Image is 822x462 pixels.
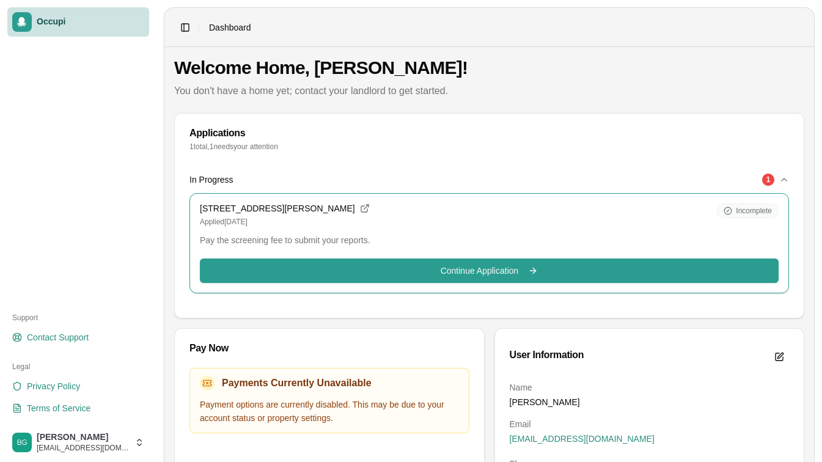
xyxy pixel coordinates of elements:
[7,7,149,37] a: Occupi
[189,142,789,152] p: 1 total, 1 need s your attention
[37,432,130,443] span: [PERSON_NAME]
[510,418,790,430] dt: Email
[200,204,355,215] h3: [STREET_ADDRESS][PERSON_NAME]
[27,380,80,392] span: Privacy Policy
[27,331,89,343] span: Contact Support
[37,16,144,28] span: Occupi
[200,258,779,283] button: Continue Application
[736,206,772,216] span: Incomplete
[510,433,655,445] span: [EMAIL_ADDRESS][DOMAIN_NAME]
[200,398,459,426] p: Payment options are currently disabled. This may be due to your account status or property settings.
[762,174,774,186] div: 1
[209,21,251,34] span: Dashboard
[37,443,130,453] span: [EMAIL_ADDRESS][DOMAIN_NAME]
[7,328,149,347] a: Contact Support
[189,343,469,353] div: Pay Now
[12,433,32,452] img: Briana Gray
[441,265,519,277] span: Continue Application
[27,402,90,414] span: Terms of Service
[358,201,372,216] button: View public listing
[7,376,149,396] a: Privacy Policy
[189,166,789,193] button: In Progress1
[174,84,804,98] p: You don't have a home yet; contact your landlord to get started.
[510,396,790,408] dd: [PERSON_NAME]
[189,174,233,186] span: In Progress
[209,21,251,34] nav: breadcrumb
[174,57,804,79] h1: Welcome Home, [PERSON_NAME]!
[7,398,149,418] a: Terms of Service
[510,381,790,394] dt: Name
[510,350,584,360] div: User Information
[200,217,707,227] p: Applied [DATE]
[222,376,372,391] h3: Payments Currently Unavailable
[189,128,789,138] div: Applications
[7,357,149,376] div: Legal
[7,308,149,328] div: Support
[200,234,779,246] p: Pay the screening fee to submit your reports.
[7,428,149,457] button: Briana Gray[PERSON_NAME][EMAIL_ADDRESS][DOMAIN_NAME]
[189,193,789,303] div: In Progress1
